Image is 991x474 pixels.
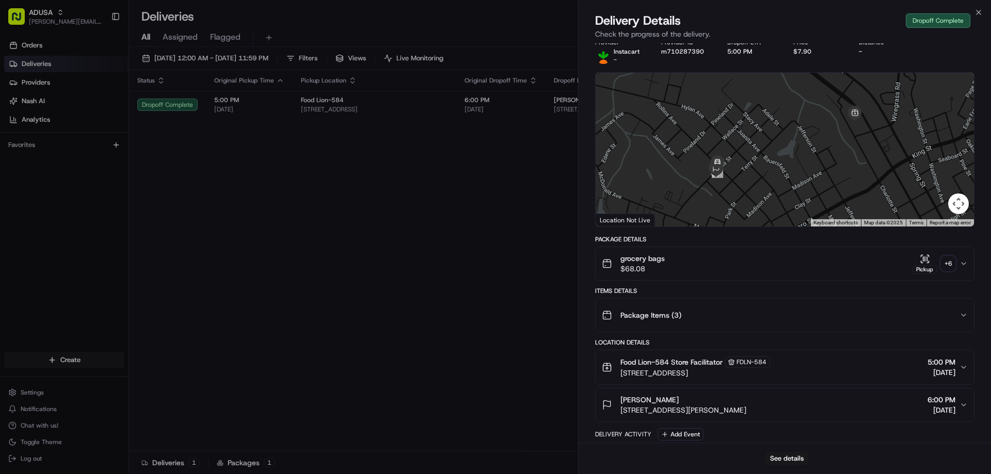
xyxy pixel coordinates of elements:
a: Terms (opens in new tab) [909,220,923,225]
div: Location Details [595,338,974,347]
img: Google [598,213,632,226]
button: Add Event [658,428,704,440]
div: Location Not Live [596,214,655,226]
button: Pickup+6 [913,254,955,274]
span: [PERSON_NAME] [620,395,679,405]
span: Instacart [614,47,640,56]
div: Start new chat [35,99,169,109]
div: Delivery Activity [595,430,651,438]
span: [STREET_ADDRESS][PERSON_NAME] [620,405,746,415]
input: Clear [27,67,170,77]
button: Keyboard shortcuts [813,219,858,226]
span: - [614,56,617,64]
span: $68.08 [620,264,665,274]
div: $7.90 [793,47,843,56]
span: Package Items ( 3 ) [620,310,681,320]
button: [PERSON_NAME][STREET_ADDRESS][PERSON_NAME]6:00 PM[DATE] [596,388,974,421]
div: Items Details [595,287,974,295]
a: 💻API Documentation [83,145,170,164]
span: Map data ©2025 [864,220,903,225]
div: 5:00 PM [727,47,777,56]
a: 📗Knowledge Base [6,145,83,164]
button: Start new chat [175,102,188,114]
button: Map camera controls [948,193,969,214]
span: Food Lion-584 Store Facilitator [620,357,723,367]
div: + 6 [941,256,955,271]
button: grocery bags$68.08Pickup+6 [596,247,974,280]
span: Delivery Details [595,12,681,29]
button: Pickup [913,254,937,274]
span: API Documentation [98,150,166,160]
a: Open this area in Google Maps (opens a new window) [598,213,632,226]
span: Pylon [103,175,125,183]
div: - [859,47,908,56]
span: FDLN-584 [737,358,766,366]
a: Report a map error [930,220,971,225]
div: 📗 [10,151,19,159]
span: [DATE] [928,405,955,415]
div: Package Details [595,235,974,243]
img: Nash [10,10,31,31]
span: grocery bags [620,253,665,264]
img: 1736555255976-a54dd68f-1ca7-489b-9aae-adbdc363a1c4 [10,99,29,117]
button: See details [765,451,808,466]
span: 6:00 PM [928,395,955,405]
span: 5:00 PM [928,357,955,367]
p: Welcome 👋 [10,41,188,58]
p: Check the progress of the delivery. [595,29,974,39]
div: Pickup [913,265,937,274]
button: Food Lion-584 Store FacilitatorFDLN-584[STREET_ADDRESS]5:00 PM[DATE] [596,350,974,384]
div: 💻 [87,151,95,159]
img: profile_instacart_ahold_partner.png [595,47,612,64]
button: m710287390 [661,47,704,56]
div: We're available if you need us! [35,109,131,117]
span: [DATE] [928,367,955,378]
a: Powered byPylon [73,174,125,183]
span: [STREET_ADDRESS] [620,368,770,378]
button: Package Items (3) [596,299,974,332]
span: Knowledge Base [21,150,79,160]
